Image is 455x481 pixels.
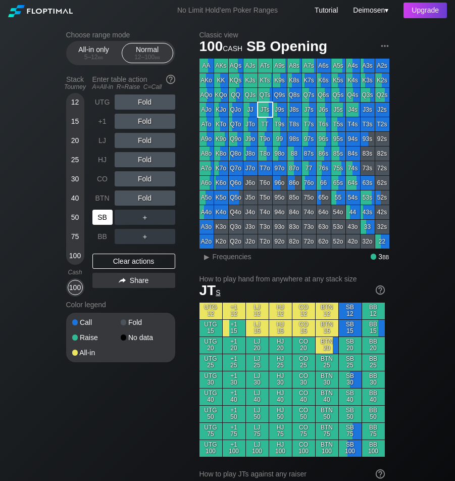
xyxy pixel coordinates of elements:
div: Share [92,273,175,288]
div: LJ 20 [246,337,269,354]
div: T6o [258,176,272,190]
div: 99 [273,132,287,146]
div: +1 25 [223,354,245,371]
div: T5s [331,117,345,131]
div: Fold [115,133,175,148]
span: bb [98,54,104,61]
div: KK [214,73,228,87]
div: AJs [243,59,258,73]
div: A4o [199,205,214,219]
div: Stack [62,71,88,94]
div: UTG 30 [199,371,222,388]
div: T7o [258,161,272,175]
div: 92o [273,234,287,249]
div: ATs [258,59,272,73]
h2: Choose range mode [66,31,175,39]
div: No Limit Hold’em Poker Ranges [162,6,293,17]
div: K5o [214,190,228,205]
div: 74o [302,205,316,219]
div: A7s [302,59,316,73]
div: 22 [375,234,389,249]
div: 97s [302,132,316,146]
div: LJ 25 [246,354,269,371]
div: BTN [92,190,113,206]
div: 55 [331,190,345,205]
div: HJ 75 [269,423,292,440]
div: 64s [346,176,360,190]
div: 87o [287,161,301,175]
div: HJ 30 [269,371,292,388]
div: Q3s [361,88,375,102]
div: ▸ [200,251,214,263]
div: 92s [375,132,389,146]
div: 63o [317,220,331,234]
div: A9o [199,132,214,146]
div: CO 50 [292,406,315,422]
div: 100 [68,248,83,263]
div: BTN 12 [316,303,338,319]
div: LJ 12 [246,303,269,319]
div: 44 [346,205,360,219]
div: J5o [243,190,258,205]
div: BTN 30 [316,371,338,388]
div: BTN 25 [316,354,338,371]
div: A8o [199,147,214,161]
div: KTs [258,73,272,87]
img: help.32db89a4.svg [375,468,386,479]
div: SB [92,210,113,225]
div: Q4s [346,88,360,102]
div: LJ 50 [246,406,269,422]
div: Q5s [331,88,345,102]
div: Cash [62,269,88,276]
div: SB 30 [339,371,362,388]
div: SB 15 [339,320,362,336]
div: 42o [346,234,360,249]
div: JJ [243,103,258,117]
div: Q2o [229,234,243,249]
div: Normal [124,43,171,63]
div: J2o [243,234,258,249]
div: SB 12 [339,303,362,319]
div: KQs [229,73,243,87]
div: UTG 75 [199,423,222,440]
div: 73s [361,161,375,175]
div: 76o [302,176,316,190]
div: 30 [68,171,83,186]
div: J3o [243,220,258,234]
div: 53o [331,220,345,234]
div: AKo [199,73,214,87]
div: KJs [243,73,258,87]
div: CO 25 [292,354,315,371]
div: 50 [68,210,83,225]
div: +1 12 [223,303,245,319]
div: Q6s [317,88,331,102]
div: 66 [317,176,331,190]
div: TT [258,117,272,131]
div: JTs [258,103,272,117]
div: T3s [361,117,375,131]
div: Q6o [229,176,243,190]
div: BB [92,229,113,244]
div: 62s [375,176,389,190]
div: K5s [331,73,345,87]
span: bb [155,54,160,61]
div: T8s [287,117,301,131]
div: UTG 40 [199,389,222,405]
div: 40 [68,190,83,206]
div: A3o [199,220,214,234]
div: K6o [214,176,228,190]
div: 94o [273,205,287,219]
div: J7o [243,161,258,175]
span: SB Opening [245,39,329,56]
div: 3 [371,253,389,261]
div: 77 [302,161,316,175]
div: 95o [273,190,287,205]
div: 52o [331,234,345,249]
div: JTo [243,117,258,131]
div: A9s [273,59,287,73]
div: 53s [361,190,375,205]
div: SB 40 [339,389,362,405]
div: 75o [302,190,316,205]
div: Fold [115,190,175,206]
div: 65o [317,190,331,205]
